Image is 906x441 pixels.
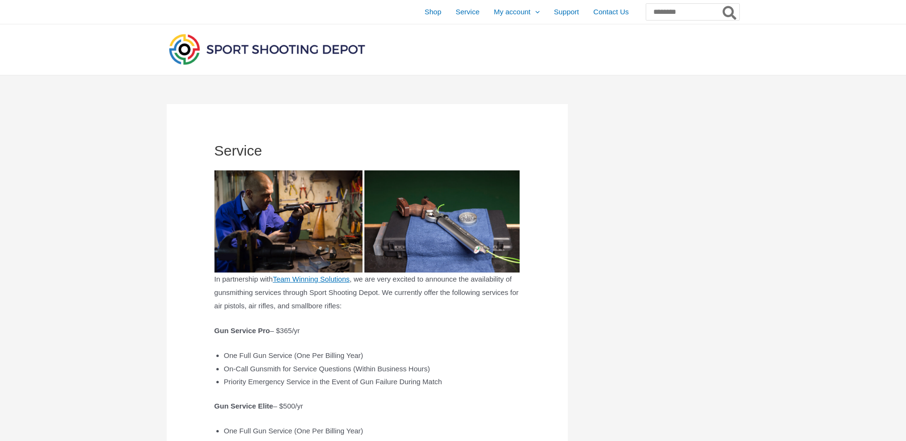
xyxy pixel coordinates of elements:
[224,375,520,388] li: Priority Emergency Service in the Event of Gun Failure During Match
[224,362,520,376] li: On-Call Gunsmith for Service Questions (Within Business Hours)
[167,31,367,67] img: Sport Shooting Depot
[224,349,520,362] li: One Full Gun Service (One Per Billing Year)
[273,275,350,283] a: Team Winning Solutions
[721,4,739,20] button: Search
[364,170,520,273] img: Open image 1 of 2 in full-screen
[214,170,363,273] img: Open image 1 of 2 in full-screen
[214,324,520,337] p: – $365/yr
[214,142,520,159] h1: Service
[214,326,270,335] strong: Gun Service Pro
[214,402,273,410] strong: Gun Service Elite
[224,424,520,438] li: One Full Gun Service (One Per Billing Year)
[214,399,520,413] p: – $500/yr
[214,273,520,313] p: In partnership with , we are very excited to announce the availability of gunsmithing services th...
